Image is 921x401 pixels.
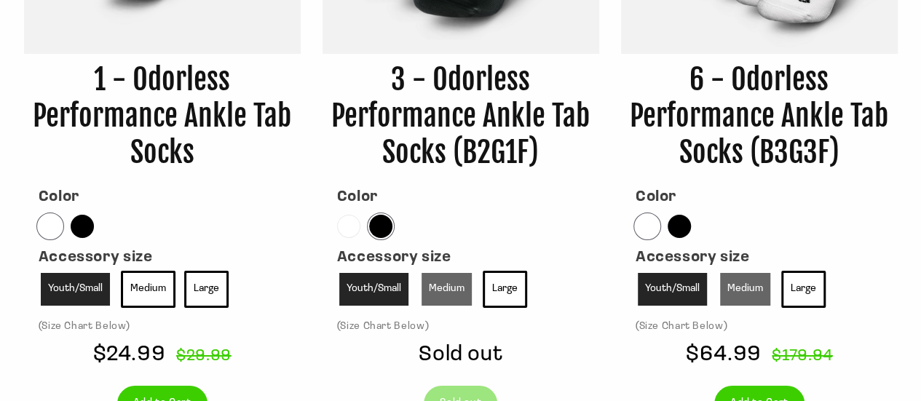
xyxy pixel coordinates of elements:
label: Color [337,190,378,205]
label: Accessory size [337,250,451,265]
label: Color [39,190,79,205]
span: $24.99 [93,344,166,366]
span: $179.94 [764,348,832,365]
label: Accessory size [39,250,153,265]
span: (Size Chart Below) [39,321,130,332]
a: Youth/Small [39,271,112,308]
a: Youth/Small [337,271,411,308]
a: Medium [121,271,175,308]
a: Large [184,271,229,308]
a: Medium [718,271,772,308]
span: (Size Chart Below) [337,321,429,332]
a: Large [781,271,826,308]
label: Color [636,190,676,205]
span: 6 - Odorless Performance Ankle Tab Socks (B3G3F) [630,61,888,170]
a: Medium [419,271,474,308]
a: Youth/Small [636,271,709,308]
span: 3 - Odorless Performance Ankle Tab Socks (B2G1F) [331,61,590,170]
span: $29.99 [169,348,232,365]
span: Sold out [323,336,599,375]
span: $64.99 [686,344,762,366]
span: (Size Chart Below) [636,321,727,332]
span: 1 - Odorless Performance Ankle Tab Socks [33,61,291,170]
label: Accessory size [636,250,750,265]
a: Large [483,271,527,308]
